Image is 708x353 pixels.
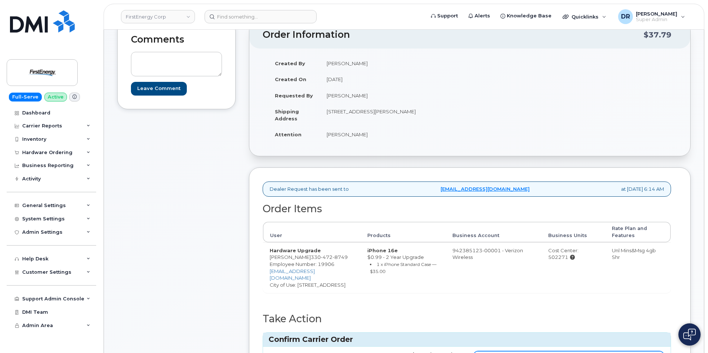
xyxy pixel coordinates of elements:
div: Cost Center: 502271 [548,247,599,261]
td: [PERSON_NAME] [320,55,464,71]
h2: Comments [131,34,222,45]
th: Products [361,222,446,242]
h2: Order Information [263,30,644,40]
span: Employee Number: 19906 [270,261,334,267]
div: Dori Ripley [613,9,690,24]
span: 330 [311,254,348,260]
th: User [263,222,361,242]
span: Support [437,12,458,20]
span: 472 [321,254,333,260]
th: Business Account [446,222,541,242]
th: Business Units [542,222,606,242]
td: [STREET_ADDRESS][PERSON_NAME] [320,103,464,126]
h2: Take Action [263,313,671,324]
a: [EMAIL_ADDRESS][DOMAIN_NAME] [441,186,530,193]
td: [PERSON_NAME] [320,87,464,104]
td: 942385123-00001 - Verizon Wireless [446,242,541,293]
td: [PERSON_NAME] City of Use: [STREET_ADDRESS] [263,242,361,293]
span: DR [621,12,630,21]
th: Rate Plan and Features [605,222,671,242]
strong: Attention [275,131,301,137]
a: FirstEnergy Corp [121,10,195,23]
strong: Created On [275,76,306,82]
span: Super Admin [636,17,677,23]
input: Find something... [205,10,317,23]
span: Quicklinks [572,14,599,20]
input: Leave Comment [131,82,187,96]
strong: Created By [275,60,305,66]
td: [PERSON_NAME] [320,126,464,143]
strong: Shipping Address [275,109,299,121]
span: Knowledge Base [507,12,552,20]
strong: Hardware Upgrade [270,247,321,253]
td: Unl Mins&Msg 4gb Shr [605,242,671,293]
div: Dealer Request has been sent to at [DATE] 6:14 AM [263,182,671,197]
div: Quicklinks [557,9,611,24]
a: [EMAIL_ADDRESS][DOMAIN_NAME] [270,268,315,281]
a: Knowledge Base [495,9,557,23]
strong: iPhone 16e [367,247,398,253]
img: Open chat [683,329,696,340]
h3: Confirm Carrier Order [269,334,665,344]
td: $0.99 - 2 Year Upgrade [361,242,446,293]
a: Alerts [463,9,495,23]
span: [PERSON_NAME] [636,11,677,17]
a: Support [426,9,463,23]
td: [DATE] [320,71,464,87]
h2: Order Items [263,203,671,214]
span: Alerts [475,12,490,20]
small: 1 x iPhone Standard Case — $35.00 [370,262,436,274]
strong: Requested By [275,93,313,99]
div: $37.79 [644,28,671,42]
span: 8749 [333,254,348,260]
